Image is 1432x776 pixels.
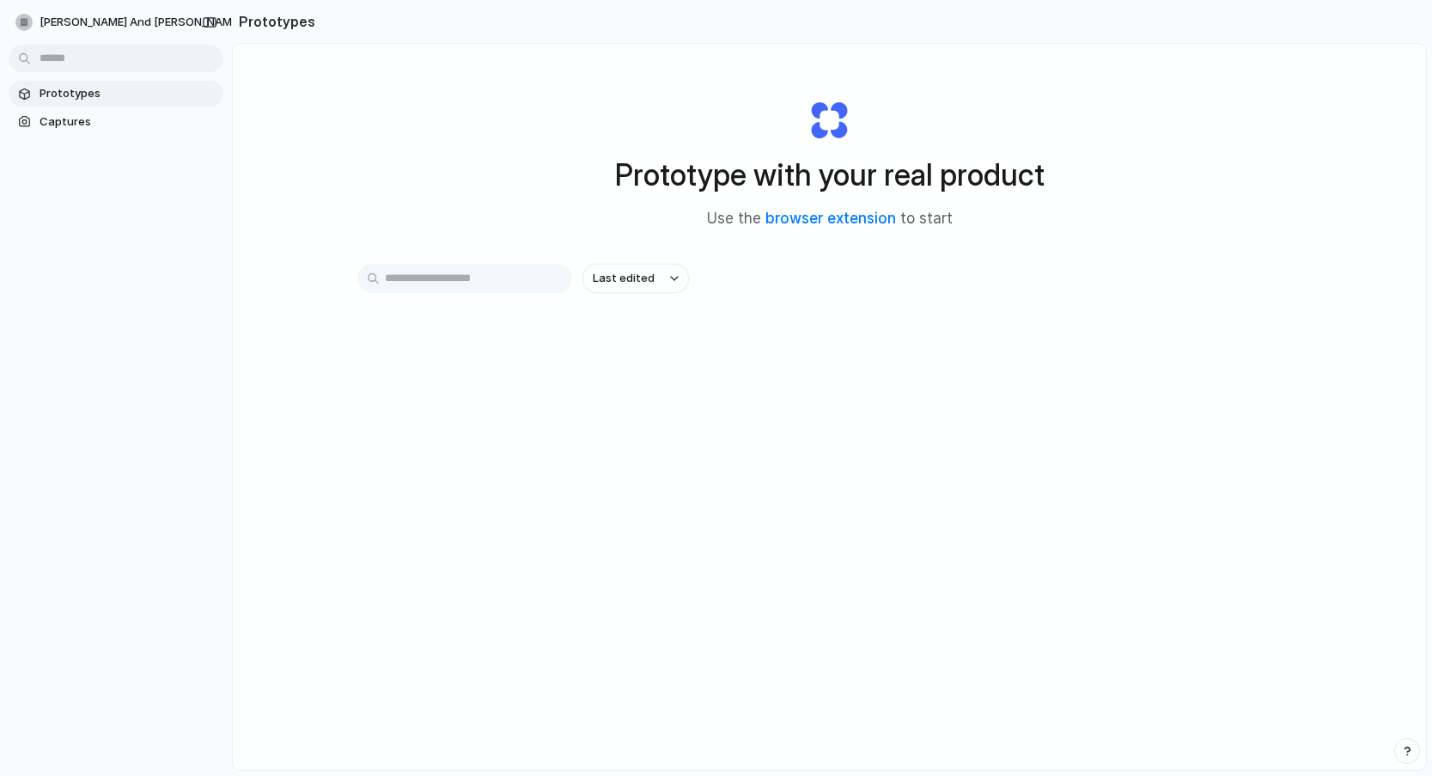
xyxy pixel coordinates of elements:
h1: Prototype with your real product [615,152,1045,198]
h2: Prototypes [232,11,315,32]
a: browser extension [765,210,896,227]
a: Captures [9,109,223,135]
span: Use the to start [707,208,953,230]
span: Prototypes [40,85,216,102]
span: Captures [40,113,216,131]
a: Prototypes [9,81,223,107]
span: Last edited [593,270,655,287]
span: [PERSON_NAME] and [PERSON_NAME] [40,14,241,31]
button: [PERSON_NAME] and [PERSON_NAME] [9,9,268,36]
button: Last edited [582,264,689,293]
